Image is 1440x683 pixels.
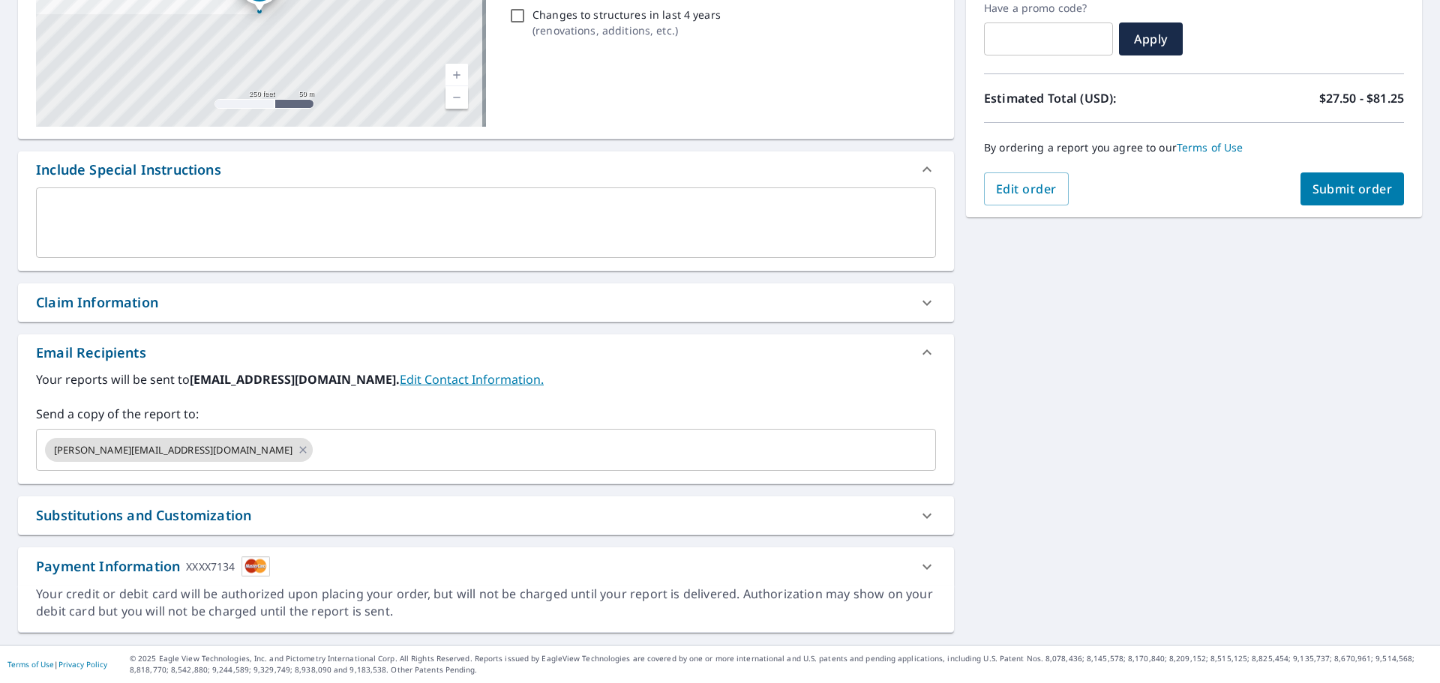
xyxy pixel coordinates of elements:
[532,7,721,22] p: Changes to structures in last 4 years
[36,405,936,423] label: Send a copy of the report to:
[1312,181,1393,197] span: Submit order
[18,283,954,322] div: Claim Information
[984,172,1069,205] button: Edit order
[18,334,954,370] div: Email Recipients
[18,547,954,586] div: Payment InformationXXXX7134cardImage
[532,22,721,38] p: ( renovations, additions, etc. )
[1319,89,1404,107] p: $27.50 - $81.25
[18,496,954,535] div: Substitutions and Customization
[186,556,235,577] div: XXXX7134
[984,141,1404,154] p: By ordering a report you agree to our
[1300,172,1405,205] button: Submit order
[36,586,936,620] div: Your credit or debit card will be authorized upon placing your order, but will not be charged unt...
[7,660,107,669] p: |
[36,556,270,577] div: Payment Information
[241,556,270,577] img: cardImage
[984,1,1113,15] label: Have a promo code?
[1177,140,1243,154] a: Terms of Use
[36,343,146,363] div: Email Recipients
[45,438,313,462] div: [PERSON_NAME][EMAIL_ADDRESS][DOMAIN_NAME]
[190,371,400,388] b: [EMAIL_ADDRESS][DOMAIN_NAME].
[58,659,107,670] a: Privacy Policy
[7,659,54,670] a: Terms of Use
[984,89,1194,107] p: Estimated Total (USD):
[400,371,544,388] a: EditContactInfo
[18,151,954,187] div: Include Special Instructions
[130,653,1432,676] p: © 2025 Eagle View Technologies, Inc. and Pictometry International Corp. All Rights Reserved. Repo...
[1131,31,1171,47] span: Apply
[36,292,158,313] div: Claim Information
[445,86,468,109] a: Current Level 17, Zoom Out
[36,160,221,180] div: Include Special Instructions
[996,181,1057,197] span: Edit order
[36,505,251,526] div: Substitutions and Customization
[445,64,468,86] a: Current Level 17, Zoom In
[1119,22,1183,55] button: Apply
[36,370,936,388] label: Your reports will be sent to
[45,443,301,457] span: [PERSON_NAME][EMAIL_ADDRESS][DOMAIN_NAME]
